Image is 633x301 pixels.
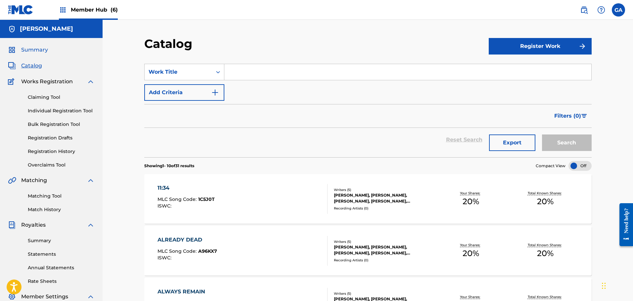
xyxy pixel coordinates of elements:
[28,193,95,200] a: Matching Tool
[463,247,479,259] span: 20 %
[21,62,42,70] span: Catalog
[460,294,482,299] p: Your Shares:
[489,134,535,151] button: Export
[28,134,95,141] a: Registration Drafts
[28,264,95,271] a: Annual Statements
[21,176,47,184] span: Matching
[334,206,434,211] div: Recording Artists ( 0 )
[28,162,95,169] a: Overclaims Tool
[334,291,434,296] div: Writers ( 5 )
[71,6,118,14] span: Member Hub
[489,38,592,55] button: Register Work
[578,42,586,50] img: f7272a7cc735f4ea7f67.svg
[28,148,95,155] a: Registration History
[158,255,173,261] span: ISWC :
[28,107,95,114] a: Individual Registration Tool
[28,237,95,244] a: Summary
[87,176,95,184] img: expand
[334,192,434,204] div: [PERSON_NAME], [PERSON_NAME], [PERSON_NAME], [PERSON_NAME], [PERSON_NAME]
[21,78,73,86] span: Works Registration
[144,174,592,224] a: 11:34MLC Song Code:1C5J0TISWC:Writers (5)[PERSON_NAME], [PERSON_NAME], [PERSON_NAME], [PERSON_NAM...
[597,6,605,14] img: help
[8,62,42,70] a: CatalogCatalog
[8,62,16,70] img: Catalog
[8,5,33,15] img: MLC Logo
[463,196,479,207] span: 20 %
[158,203,173,209] span: ISWC :
[528,243,563,247] p: Total Known Shares:
[8,46,48,54] a: SummarySummary
[28,251,95,258] a: Statements
[577,3,591,17] a: Public Search
[614,198,633,251] iframe: Resource Center
[149,68,208,76] div: Work Title
[8,221,16,229] img: Royalties
[158,236,217,244] div: ALREADY DEAD
[8,293,16,301] img: Member Settings
[581,114,587,118] img: filter
[198,248,217,254] span: A96KX7
[612,3,625,17] div: User Menu
[554,112,581,120] span: Filters ( 0 )
[21,221,46,229] span: Royalties
[8,46,16,54] img: Summary
[28,278,95,285] a: Rate Sheets
[87,78,95,86] img: expand
[158,288,217,296] div: ALWAYS REMAIN
[580,6,588,14] img: search
[460,191,482,196] p: Your Shares:
[334,244,434,256] div: [PERSON_NAME], [PERSON_NAME], [PERSON_NAME], [PERSON_NAME], [PERSON_NAME]
[87,221,95,229] img: expand
[59,6,67,14] img: Top Rightsholders
[20,25,73,33] h5: Fernando Sierra
[198,196,215,202] span: 1C5J0T
[334,187,434,192] div: Writers ( 5 )
[28,121,95,128] a: Bulk Registration Tool
[8,25,16,33] img: Accounts
[111,7,118,13] span: (6)
[602,276,606,296] div: Drag
[460,243,482,247] p: Your Shares:
[8,78,17,86] img: Works Registration
[144,36,196,51] h2: Catalog
[144,64,592,157] form: Search Form
[211,89,219,96] img: 9d2ae6d4665cec9f34b9.svg
[87,293,95,301] img: expand
[158,248,198,254] span: MLC Song Code :
[537,247,554,259] span: 20 %
[158,184,215,192] div: 11:34
[528,294,563,299] p: Total Known Shares:
[334,239,434,244] div: Writers ( 5 )
[144,84,224,101] button: Add Criteria
[600,269,633,301] iframe: Chat Widget
[158,196,198,202] span: MLC Song Code :
[550,108,592,124] button: Filters (0)
[21,46,48,54] span: Summary
[595,3,608,17] div: Help
[528,191,563,196] p: Total Known Shares:
[334,258,434,263] div: Recording Artists ( 0 )
[28,206,95,213] a: Match History
[28,94,95,101] a: Claiming Tool
[144,163,194,169] p: Showing 1 - 10 of 31 results
[536,163,565,169] span: Compact View
[21,293,68,301] span: Member Settings
[8,176,16,184] img: Matching
[537,196,554,207] span: 20 %
[144,226,592,276] a: ALREADY DEADMLC Song Code:A96KX7ISWC:Writers (5)[PERSON_NAME], [PERSON_NAME], [PERSON_NAME], [PER...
